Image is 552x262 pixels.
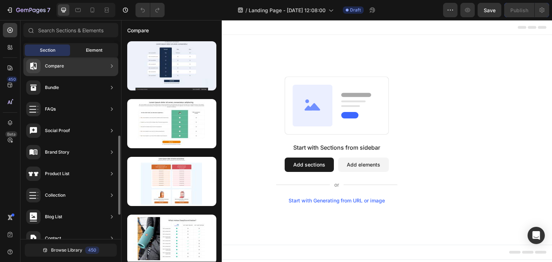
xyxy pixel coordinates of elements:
span: Draft [350,7,361,13]
div: 450 [7,76,17,82]
input: Search Sections & Elements [23,23,118,37]
p: 7 [47,6,50,14]
div: Undo/Redo [135,3,165,17]
button: Save [478,3,501,17]
span: Save [484,7,496,13]
span: Landing Page - [DATE] 12:08:00 [249,6,326,14]
div: Publish [510,6,528,14]
button: Publish [504,3,534,17]
div: Contact [45,235,61,242]
button: 7 [3,3,54,17]
div: Open Intercom Messenger [528,227,545,244]
span: / [245,6,247,14]
div: Collection [45,192,65,199]
span: Browse Library [51,247,82,253]
div: Social Proof [45,127,70,134]
div: Compare [45,62,64,70]
div: Brand Story [45,149,69,156]
div: FAQs [45,106,56,113]
button: Add sections [164,137,213,152]
div: Product List [45,170,69,177]
div: Blog List [45,213,62,220]
div: 450 [85,247,99,254]
span: Section [40,47,55,53]
iframe: Design area [121,20,552,262]
button: Add elements [217,137,268,152]
div: Beta [5,131,17,137]
div: Bundle [45,84,59,91]
div: Start with Sections from sidebar [172,123,259,132]
button: Browse Library450 [25,244,117,257]
span: Element [86,47,102,53]
div: Start with Generating from URL or image [167,178,264,183]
